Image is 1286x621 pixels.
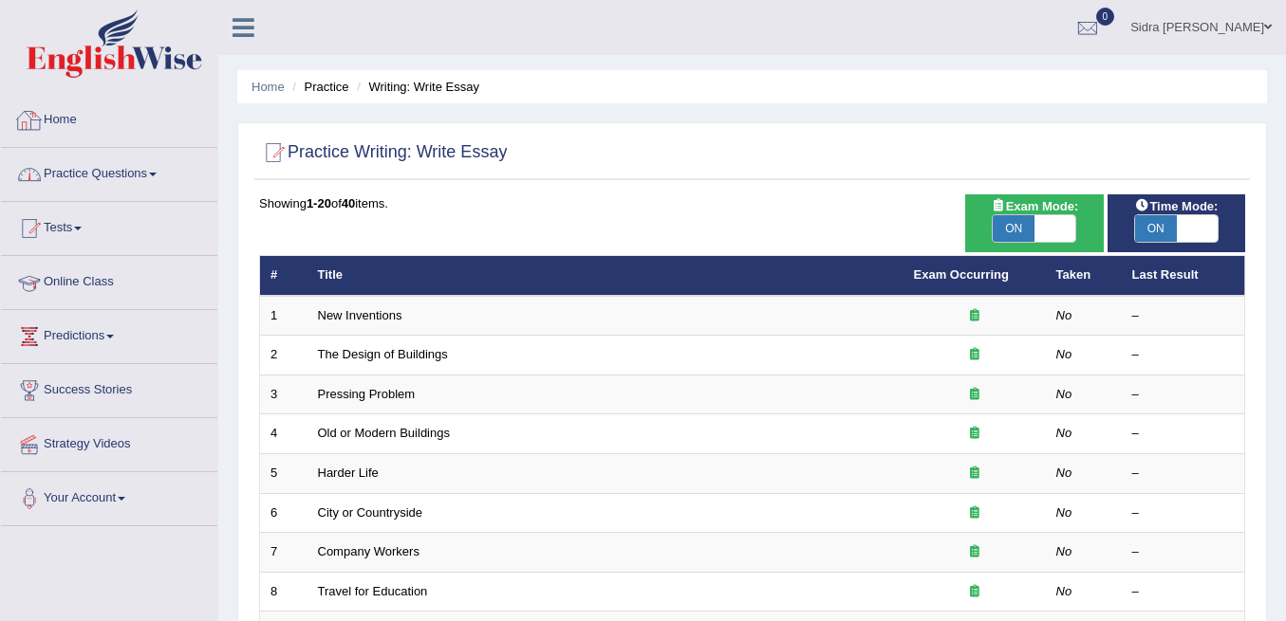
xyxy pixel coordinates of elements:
[352,78,479,96] li: Writing: Write Essay
[259,138,507,167] h2: Practice Writing: Write Essay
[260,374,308,414] td: 3
[914,346,1035,364] div: Exam occurring question
[914,583,1035,601] div: Exam occurring question
[260,533,308,573] td: 7
[318,466,379,480] a: Harder Life
[318,347,448,361] a: The Design of Buildings
[318,505,423,520] a: City or Countryside
[914,307,1035,325] div: Exam occurring question
[1,364,217,411] a: Success Stories
[1132,583,1235,601] div: –
[1056,584,1072,598] em: No
[260,454,308,494] td: 5
[1132,504,1235,522] div: –
[1046,256,1122,296] th: Taken
[342,196,355,210] b: 40
[1056,308,1072,322] em: No
[1132,386,1235,404] div: –
[914,425,1035,443] div: Exam occurring question
[259,194,1245,212] div: Showing of items.
[914,465,1035,483] div: Exam occurring question
[1,310,217,357] a: Predictions
[914,386,1035,404] div: Exam occurring question
[1,256,217,303] a: Online Class
[1132,425,1235,443] div: –
[983,196,1086,216] span: Exam Mode:
[965,194,1103,252] div: Show exams occurring in exams
[1132,543,1235,561] div: –
[308,256,904,296] th: Title
[1,148,217,195] a: Practice Questions
[1127,196,1225,216] span: Time Mode:
[1056,544,1072,558] em: No
[1,202,217,249] a: Tests
[993,215,1034,242] span: ON
[1,94,217,141] a: Home
[1056,347,1072,361] em: No
[1132,307,1235,325] div: –
[914,267,1009,282] a: Exam Occurring
[318,387,416,401] a: Pressing Problem
[1132,465,1235,483] div: –
[914,504,1035,522] div: Exam occurring question
[1056,505,1072,520] em: No
[318,426,450,440] a: Old or Modern Buildings
[318,584,428,598] a: Travel for Education
[1122,256,1245,296] th: Last Result
[1056,426,1072,440] em: No
[1135,215,1177,242] span: ON
[1,418,217,466] a: Strategy Videos
[914,543,1035,561] div: Exam occurring question
[1056,387,1072,401] em: No
[1056,466,1072,480] em: No
[1096,8,1115,26] span: 0
[260,493,308,533] td: 6
[288,78,348,96] li: Practice
[318,544,419,558] a: Company Workers
[260,414,308,454] td: 4
[260,296,308,336] td: 1
[1,472,217,520] a: Your Account
[307,196,331,210] b: 1-20
[260,572,308,612] td: 8
[252,80,285,94] a: Home
[1132,346,1235,364] div: –
[318,308,402,322] a: New Inventions
[260,336,308,375] td: 2
[260,256,308,296] th: #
